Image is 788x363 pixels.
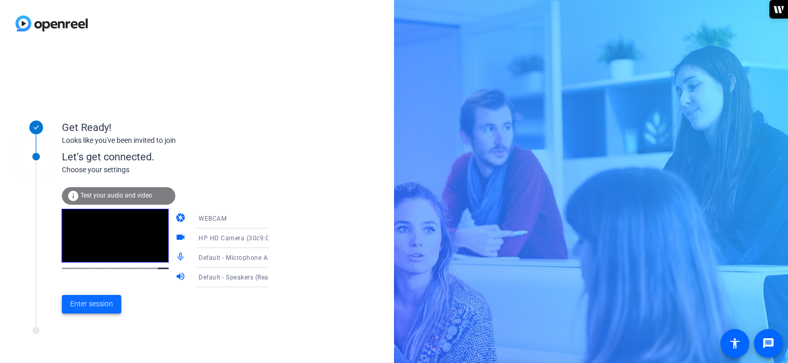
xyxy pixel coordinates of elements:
mat-icon: volume_up [175,271,188,284]
div: Choose your settings [62,164,289,175]
mat-icon: accessibility [729,337,741,350]
div: Get Ready! [62,120,268,135]
mat-icon: camera [175,212,188,225]
div: Let's get connected. [62,149,289,164]
mat-icon: info [67,190,79,202]
span: HP HD Camera (30c9:000f) [199,234,282,242]
mat-icon: message [762,337,775,350]
span: Default - Microphone Array (Intel® Smart Sound Technology for Digital Microphones) [199,253,454,261]
span: Test your audio and video [80,192,152,199]
span: WEBCAM [199,215,226,222]
div: Looks like you've been invited to join [62,135,268,146]
button: Enter session [62,295,121,313]
span: Enter session [70,299,113,309]
mat-icon: mic_none [175,252,188,264]
mat-icon: videocam [175,232,188,244]
span: Default - Speakers (Realtek(R) Audio) [199,273,310,281]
